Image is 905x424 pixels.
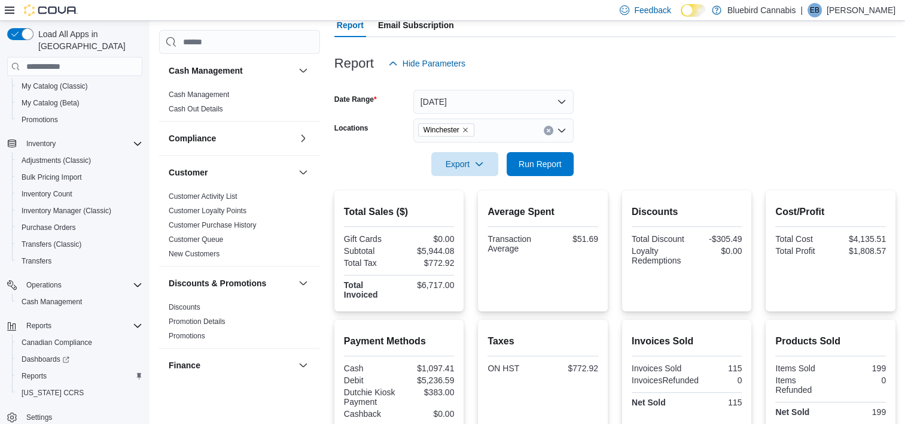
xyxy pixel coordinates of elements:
[169,192,237,201] a: Customer Activity List
[22,319,142,333] span: Reports
[17,335,97,350] a: Canadian Compliance
[169,192,237,201] span: Customer Activity List
[22,319,56,333] button: Reports
[22,98,80,108] span: My Catalog (Beta)
[296,276,310,290] button: Discounts & Promotions
[17,352,142,367] span: Dashboards
[17,335,142,350] span: Canadian Compliance
[17,369,142,383] span: Reports
[26,413,52,422] span: Settings
[546,234,598,244] div: $51.69
[17,352,74,367] a: Dashboards
[632,398,666,407] strong: Net Sold
[632,246,684,265] div: Loyalty Redemptions
[17,96,142,110] span: My Catalog (Beta)
[169,331,205,341] span: Promotions
[487,205,598,219] h2: Average Spent
[334,123,368,133] label: Locations
[22,156,91,165] span: Adjustments (Classic)
[689,234,742,244] div: -$305.49
[12,111,147,128] button: Promotions
[401,375,454,385] div: $5,236.59
[17,220,81,235] a: Purchase Orders
[17,96,84,110] a: My Catalog (Beta)
[169,90,229,99] span: Cash Management
[344,205,455,219] h2: Total Sales ($)
[169,166,294,178] button: Customer
[344,409,397,419] div: Cashback
[12,186,147,202] button: Inventory Count
[17,295,142,309] span: Cash Management
[413,90,574,114] button: [DATE]
[169,65,294,77] button: Cash Management
[2,277,147,293] button: Operations
[344,258,397,268] div: Total Tax
[2,135,147,152] button: Inventory
[169,359,294,371] button: Finance
[438,152,491,176] span: Export
[296,165,310,180] button: Customer
[487,364,540,373] div: ON HST
[462,126,469,134] button: Remove Winchester from selection in this group
[159,300,320,348] div: Discounts & Promotions
[296,63,310,78] button: Cash Management
[727,3,796,17] p: Bluebird Cannabis
[159,189,320,266] div: Customer
[827,3,895,17] p: [PERSON_NAME]
[401,280,454,290] div: $6,717.00
[431,152,498,176] button: Export
[22,388,84,398] span: [US_STATE] CCRS
[12,169,147,186] button: Bulk Pricing Import
[169,65,243,77] h3: Cash Management
[169,235,223,244] a: Customer Queue
[632,364,684,373] div: Invoices Sold
[487,234,540,253] div: Transaction Average
[833,364,886,373] div: 199
[17,187,142,201] span: Inventory Count
[169,359,200,371] h3: Finance
[169,105,223,113] a: Cash Out Details
[632,205,742,219] h2: Discounts
[33,28,142,52] span: Load All Apps in [GEOGRAPHIC_DATA]
[169,220,257,230] span: Customer Purchase History
[12,293,147,310] button: Cash Management
[632,375,699,385] div: InvoicesRefunded
[632,334,742,349] h2: Invoices Sold
[169,250,220,258] a: New Customers
[401,387,454,397] div: $383.00
[344,280,378,299] strong: Total Invoiced
[17,369,51,383] a: Reports
[169,132,216,144] h3: Compliance
[689,364,742,373] div: 115
[169,235,223,244] span: Customer Queue
[344,375,397,385] div: Debit
[334,95,377,104] label: Date Range
[296,358,310,372] button: Finance
[169,166,208,178] h3: Customer
[17,254,56,268] a: Transfers
[17,113,63,127] a: Promotions
[17,113,142,127] span: Promotions
[17,79,93,93] a: My Catalog (Classic)
[423,124,459,136] span: Winchester
[26,139,56,149] span: Inventory
[401,234,454,244] div: $0.00
[12,236,147,253] button: Transfers (Classic)
[401,364,454,373] div: $1,097.41
[17,386,142,400] span: Washington CCRS
[169,207,246,215] a: Customer Loyalty Points
[17,237,86,252] a: Transfers (Classic)
[775,205,886,219] h2: Cost/Profit
[12,384,147,401] button: [US_STATE] CCRS
[334,56,374,71] h3: Report
[681,4,706,17] input: Dark Mode
[337,13,364,37] span: Report
[2,317,147,334] button: Reports
[810,3,819,17] span: EB
[22,256,51,266] span: Transfers
[22,81,88,91] span: My Catalog (Classic)
[12,334,147,351] button: Canadian Compliance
